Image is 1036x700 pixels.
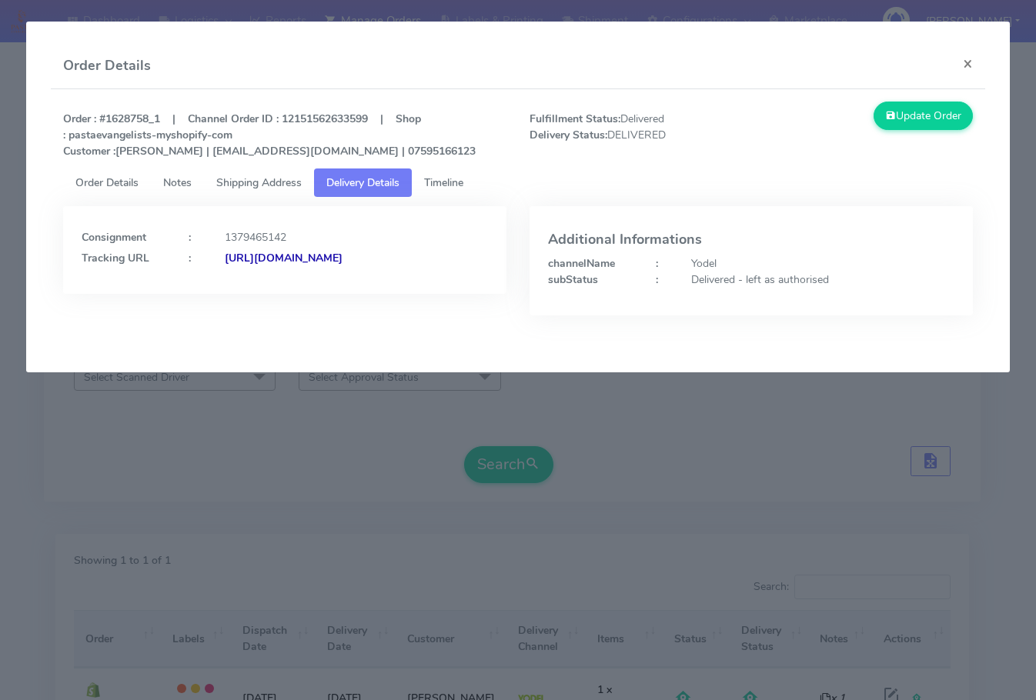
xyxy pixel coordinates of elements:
[548,272,598,287] strong: subStatus
[189,251,191,265] strong: :
[189,230,191,245] strong: :
[63,144,115,158] strong: Customer :
[680,255,966,272] div: Yodel
[63,112,476,158] strong: Order : #1628758_1 | Channel Order ID : 12151562633599 | Shop : pastaevangelists-myshopify-com [P...
[530,128,607,142] strong: Delivery Status:
[424,175,463,190] span: Timeline
[874,102,974,130] button: Update Order
[548,256,615,271] strong: channelName
[518,111,751,159] span: Delivered DELIVERED
[548,232,954,248] h4: Additional Informations
[326,175,399,190] span: Delivery Details
[216,175,302,190] span: Shipping Address
[656,272,658,287] strong: :
[163,175,192,190] span: Notes
[75,175,139,190] span: Order Details
[82,230,146,245] strong: Consignment
[951,43,985,84] button: Close
[82,251,149,265] strong: Tracking URL
[213,229,500,245] div: 1379465142
[530,112,620,126] strong: Fulfillment Status:
[656,256,658,271] strong: :
[680,272,966,288] div: Delivered - left as authorised
[63,55,151,76] h4: Order Details
[225,251,343,265] strong: [URL][DOMAIN_NAME]
[63,168,974,197] ul: Tabs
